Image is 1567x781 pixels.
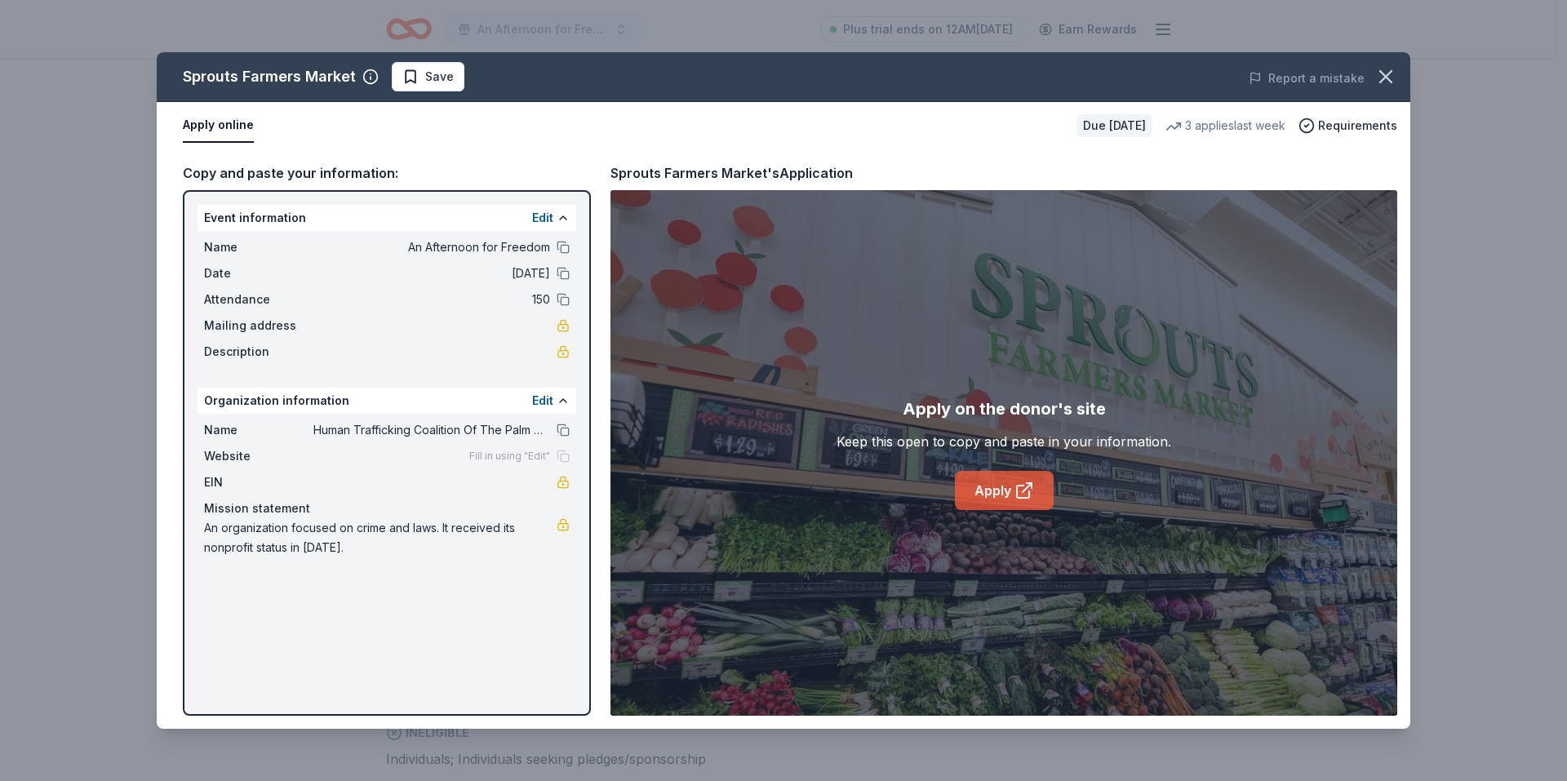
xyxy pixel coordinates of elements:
[204,237,313,257] span: Name
[313,420,550,440] span: Human Trafficking Coalition Of The Palm Beaches Inc
[1318,116,1397,135] span: Requirements
[183,109,254,143] button: Apply online
[313,264,550,283] span: [DATE]
[198,388,576,414] div: Organization information
[425,67,454,87] span: Save
[183,64,356,90] div: Sprouts Farmers Market
[204,290,313,309] span: Attendance
[313,290,550,309] span: 150
[204,420,313,440] span: Name
[532,391,553,410] button: Edit
[183,162,591,184] div: Copy and paste your information:
[204,499,570,518] div: Mission statement
[204,316,313,335] span: Mailing address
[313,237,550,257] span: An Afternoon for Freedom
[204,342,313,362] span: Description
[204,264,313,283] span: Date
[1076,114,1152,137] div: Due [DATE]
[1165,116,1285,135] div: 3 applies last week
[1298,116,1397,135] button: Requirements
[903,396,1106,422] div: Apply on the donor's site
[532,208,553,228] button: Edit
[204,518,557,557] span: An organization focused on crime and laws. It received its nonprofit status in [DATE].
[1249,69,1365,88] button: Report a mistake
[955,471,1054,510] a: Apply
[610,162,853,184] div: Sprouts Farmers Market's Application
[198,205,576,231] div: Event information
[204,446,313,466] span: Website
[392,62,464,91] button: Save
[837,432,1171,451] div: Keep this open to copy and paste in your information.
[204,473,313,492] span: EIN
[469,450,550,463] span: Fill in using "Edit"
